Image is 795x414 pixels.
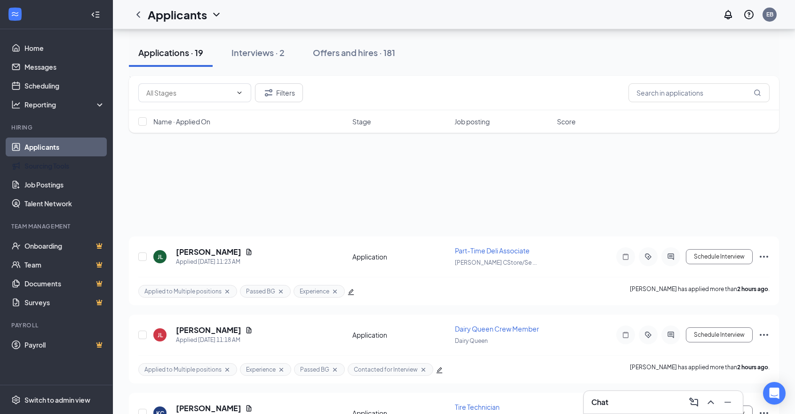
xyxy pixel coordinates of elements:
span: Score [557,117,576,126]
svg: ChevronLeft [133,9,144,20]
button: ChevronUp [703,395,718,410]
div: JL [158,331,163,339]
svg: ActiveTag [643,331,654,339]
svg: ChevronUp [705,397,716,408]
span: Stage [352,117,371,126]
svg: Document [245,248,253,256]
div: Team Management [11,222,103,230]
svg: ChevronDown [211,9,222,20]
a: DocumentsCrown [24,274,105,293]
svg: Collapse [91,10,100,19]
a: Messages [24,57,105,76]
span: Experience [300,287,329,295]
p: [PERSON_NAME] has applied more than . [630,363,770,376]
a: SurveysCrown [24,293,105,312]
svg: Settings [11,395,21,405]
a: TeamCrown [24,255,105,274]
svg: Document [245,326,253,334]
svg: Document [245,405,253,412]
span: Applied to Multiple positions [144,287,222,295]
h5: [PERSON_NAME] [176,403,241,414]
svg: Minimize [722,397,733,408]
button: Minimize [720,395,735,410]
p: [PERSON_NAME] has applied more than . [630,285,770,298]
div: Applied [DATE] 11:23 AM [176,257,253,267]
span: Applied to Multiple positions [144,365,222,373]
a: Applicants [24,138,105,156]
div: Application [352,330,449,340]
div: Interviews · 2 [231,47,285,58]
a: Scheduling [24,76,105,95]
button: ComposeMessage [686,395,701,410]
svg: Note [620,331,631,339]
div: Hiring [11,123,103,131]
a: PayrollCrown [24,335,105,354]
h5: [PERSON_NAME] [176,325,241,335]
div: Applied [DATE] 11:18 AM [176,335,253,345]
div: Switch to admin view [24,395,90,405]
svg: Notifications [723,9,734,20]
svg: Cross [278,366,285,373]
span: Dairy Queen [455,337,488,344]
a: Job Postings [24,175,105,194]
h3: Chat [591,397,608,407]
span: Name · Applied On [153,117,210,126]
input: Search in applications [628,83,770,102]
div: Open Intercom Messenger [763,382,786,405]
span: Experience [246,365,276,373]
b: 2 hours ago [737,364,768,371]
svg: Cross [223,366,231,373]
h5: [PERSON_NAME] [176,247,241,257]
span: Part-Time Deli Associate [455,246,530,255]
h1: Applicants [148,7,207,23]
div: EB [766,10,773,18]
a: OnboardingCrown [24,236,105,255]
svg: WorkstreamLogo [10,9,20,19]
svg: MagnifyingGlass [754,89,761,97]
svg: Note [620,253,631,260]
div: Reporting [24,100,105,109]
a: Talent Network [24,194,105,213]
button: Filter Filters [255,83,303,102]
b: 2 hours ago [737,285,768,292]
svg: QuestionInfo [743,9,755,20]
input: All Stages [146,88,232,98]
svg: ActiveChat [665,253,676,260]
svg: Filter [263,87,274,98]
span: Passed BG [246,287,275,295]
div: Application [352,252,449,261]
span: Tire Technician [455,403,500,411]
svg: Cross [223,288,231,295]
div: Payroll [11,321,103,329]
svg: Ellipses [758,329,770,341]
svg: Cross [420,366,427,373]
span: edit [348,289,354,295]
span: edit [436,367,443,373]
div: Applications · 19 [138,47,203,58]
svg: Cross [277,288,285,295]
span: Job posting [454,117,490,126]
svg: Cross [331,366,339,373]
svg: ActiveChat [665,331,676,339]
button: Schedule Interview [686,249,753,264]
a: Home [24,39,105,57]
svg: ComposeMessage [688,397,700,408]
svg: Cross [331,288,339,295]
span: Dairy Queen Crew Member [455,325,539,333]
div: JL [158,253,163,261]
div: Offers and hires · 181 [313,47,395,58]
svg: Ellipses [758,251,770,262]
svg: ActiveTag [643,253,654,260]
svg: ChevronDown [236,89,243,97]
button: Schedule Interview [686,327,753,342]
span: Passed BG [300,365,329,373]
span: Contacted for Interview [354,365,418,373]
svg: Analysis [11,100,21,109]
span: [PERSON_NAME] CStore/Se ... [455,259,537,266]
a: Sourcing Tools [24,156,105,175]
